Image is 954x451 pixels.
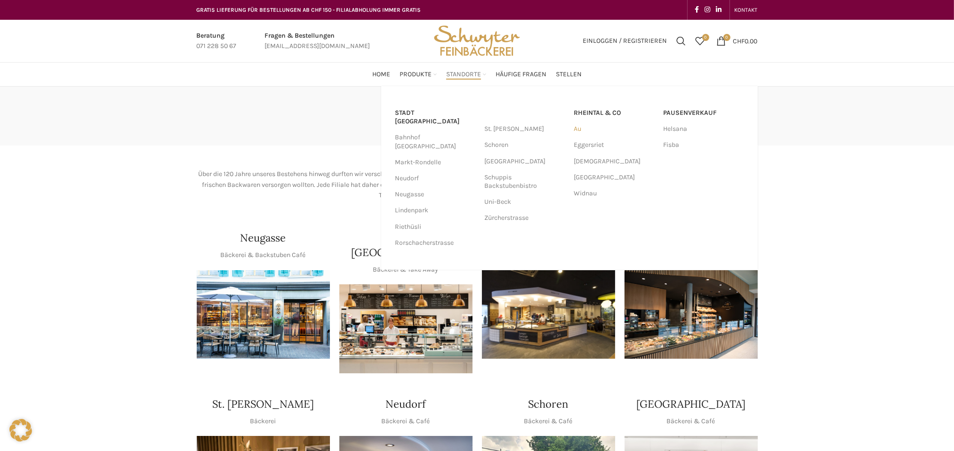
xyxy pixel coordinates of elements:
span: KONTAKT [735,7,758,13]
p: Bäckerei & Take Away [373,265,439,275]
img: Neugasse [197,270,330,359]
div: 1 / 1 [339,284,473,373]
a: [DEMOGRAPHIC_DATA] [574,153,654,169]
p: Bäckerei & Backstuben Café [221,250,306,260]
a: Schuppis Backstubenbistro [485,169,565,194]
span: Stellen [556,70,582,79]
a: Fisba [664,137,744,153]
img: 017-e1571925257345 [625,270,758,359]
p: Bäckerei & Café [382,416,430,427]
a: 0 [691,32,710,50]
h4: [GEOGRAPHIC_DATA] [636,397,746,411]
span: CHF [733,37,745,45]
p: Über die 120 Jahre unseres Bestehens hinweg durften wir verschiedene Filialen von anderen Bäckere... [197,169,758,201]
span: 0 [723,34,730,41]
a: St. [PERSON_NAME] [485,121,565,137]
a: Suchen [672,32,691,50]
a: Infobox link [265,31,370,52]
span: Häufige Fragen [496,70,546,79]
a: Home [372,65,390,84]
a: Einloggen / Registrieren [578,32,672,50]
a: Uni-Beck [485,194,565,210]
a: KONTAKT [735,0,758,19]
a: [GEOGRAPHIC_DATA] [485,153,565,169]
a: Eggersriet [574,137,654,153]
h4: St. [PERSON_NAME] [212,397,314,411]
bdi: 0.00 [733,37,758,45]
a: Helsana [664,121,744,137]
a: Bahnhof [GEOGRAPHIC_DATA] [395,129,475,154]
h2: Stadt [GEOGRAPHIC_DATA] [197,210,758,221]
a: [GEOGRAPHIC_DATA] [574,169,654,185]
a: Widnau [574,185,654,201]
a: Instagram social link [702,3,713,16]
div: Secondary navigation [730,0,762,19]
a: Neugasse [395,186,475,202]
span: Standorte [446,70,481,79]
span: Einloggen / Registrieren [583,38,667,44]
a: Riethüsli [395,219,475,235]
a: Infobox link [197,31,237,52]
a: Häufige Fragen [496,65,546,84]
span: 0 [702,34,709,41]
a: Au [574,121,654,137]
a: 0 CHF0.00 [712,32,762,50]
a: Stadt [GEOGRAPHIC_DATA] [395,105,475,129]
a: Linkedin social link [713,3,725,16]
div: 1 / 1 [197,270,330,359]
p: Bäckerei & Café [524,416,573,427]
p: Bäckerei [250,416,276,427]
a: Rorschacherstrasse [395,235,475,251]
a: Schoren [485,137,565,153]
a: Zürcherstrasse [485,210,565,226]
a: Lindenpark [395,202,475,218]
div: Main navigation [192,65,762,84]
div: 1 / 1 [482,270,615,359]
a: Pausenverkauf [664,105,744,121]
img: Bahnhof St. Gallen [339,284,473,373]
img: 150130-Schwyter-013 [482,270,615,359]
h4: Bahnhof [GEOGRAPHIC_DATA] [339,231,473,260]
div: Meine Wunschliste [691,32,710,50]
h4: Neugasse [241,231,286,245]
a: Facebook social link [692,3,702,16]
h4: Neudorf [386,397,426,411]
span: Produkte [400,70,432,79]
div: 1 / 1 [625,270,758,359]
span: GRATIS LIEFERUNG FÜR BESTELLUNGEN AB CHF 150 - FILIALABHOLUNG IMMER GRATIS [197,7,421,13]
a: Neudorf [395,170,475,186]
img: Bäckerei Schwyter [431,20,523,62]
a: RHEINTAL & CO [574,105,654,121]
p: Bäckerei & Café [667,416,715,427]
a: Markt-Rondelle [395,154,475,170]
a: Stellen [556,65,582,84]
span: Home [372,70,390,79]
a: Site logo [431,36,523,44]
a: Standorte [446,65,486,84]
a: Produkte [400,65,437,84]
h4: Schoren [529,397,569,411]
